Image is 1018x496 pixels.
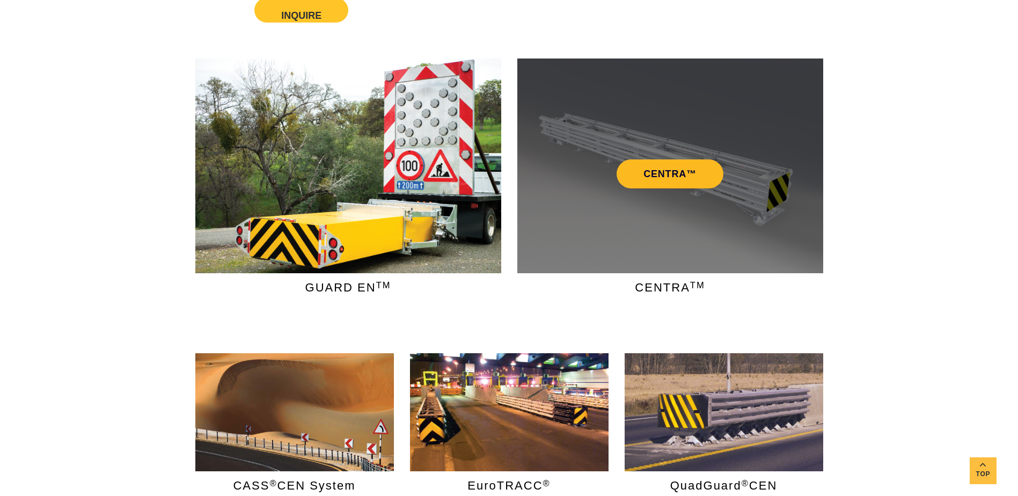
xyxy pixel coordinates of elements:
span: QuadGuard CEN [670,479,778,492]
sup: TM [376,280,391,290]
sup: ® [269,478,277,488]
a: CENTRATM [517,273,823,310]
sup: ® [742,478,749,488]
span: CASS CEN System [233,479,355,492]
a: CENTRA™ [617,159,723,188]
a: GUARD ENTM [305,281,391,294]
a: Top [970,457,997,484]
span: CENTRA [635,281,705,294]
span: EuroTRACC [467,479,550,492]
button: Inquire [281,11,321,13]
sup: TM [690,280,705,290]
span: Top [970,468,997,480]
sup: ® [543,478,551,488]
span: GUARD EN [305,281,391,294]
